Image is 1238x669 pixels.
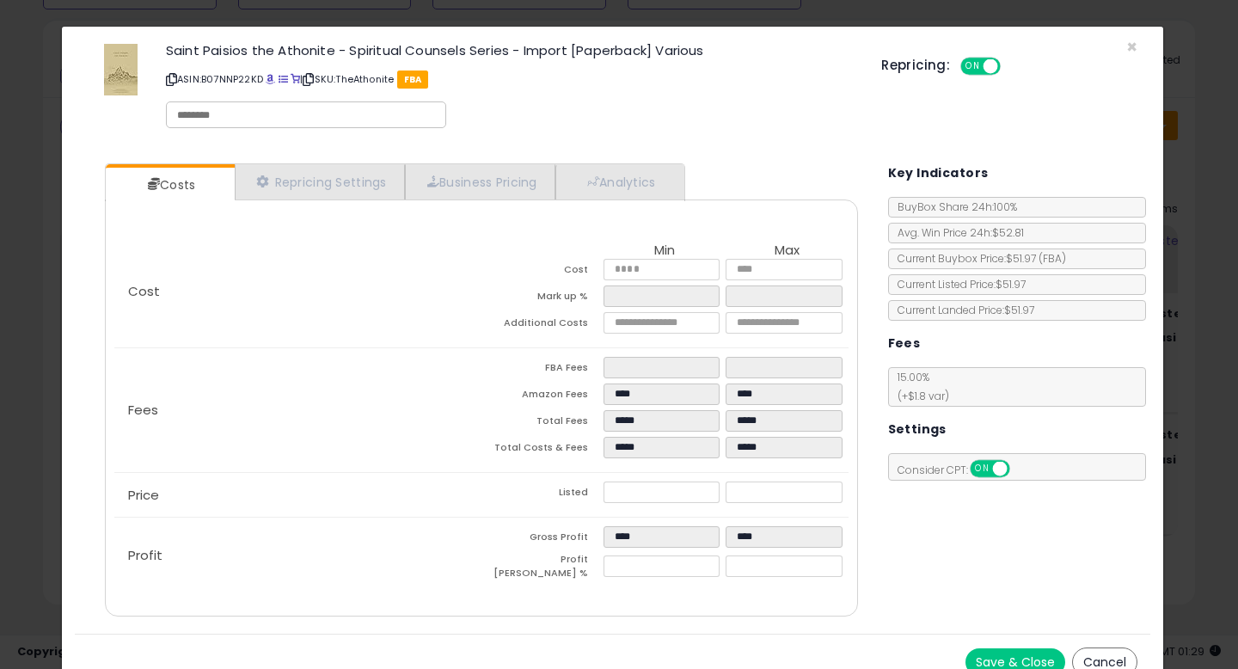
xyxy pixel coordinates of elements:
p: ASIN: B07NNP22KD | SKU: TheAthonite [166,65,855,93]
span: ON [962,59,984,74]
span: Current Listed Price: $51.97 [889,277,1026,292]
td: Profit [PERSON_NAME] % [481,553,604,585]
td: Total Fees [481,410,604,437]
a: Repricing Settings [235,164,405,199]
td: Gross Profit [481,526,604,553]
a: BuyBox page [266,72,275,86]
a: Analytics [555,164,683,199]
h5: Settings [888,419,947,440]
span: BuyBox Share 24h: 100% [889,199,1017,214]
span: 15.00 % [889,370,949,403]
th: Max [726,243,848,259]
span: Consider CPT: [889,463,1033,477]
p: Fees [114,403,481,417]
td: Listed [481,482,604,508]
th: Min [604,243,726,259]
p: Cost [114,285,481,298]
td: Amazon Fees [481,384,604,410]
span: ( FBA ) [1039,251,1066,266]
span: Current Landed Price: $51.97 [889,303,1034,317]
td: Total Costs & Fees [481,437,604,463]
span: FBA [397,71,429,89]
h5: Repricing: [881,58,950,72]
a: Costs [106,168,233,202]
span: Current Buybox Price: [889,251,1066,266]
h5: Key Indicators [888,163,989,184]
span: × [1126,34,1137,59]
span: $51.97 [1006,251,1066,266]
td: Cost [481,259,604,285]
span: ON [971,462,993,476]
span: OFF [998,59,1026,74]
img: 41aCFW7W04L._SL60_.jpg [104,44,138,95]
td: Additional Costs [481,312,604,339]
a: Business Pricing [405,164,555,199]
td: Mark up % [481,285,604,312]
td: FBA Fees [481,357,604,384]
span: Avg. Win Price 24h: $52.81 [889,225,1024,240]
a: All offer listings [279,72,288,86]
h5: Fees [888,333,921,354]
span: OFF [1007,462,1034,476]
a: Your listing only [291,72,300,86]
span: (+$1.8 var) [889,389,949,403]
h3: Saint Paisios the Athonite - Spiritual Counsels Series - Import [Paperback] Various [166,44,855,57]
p: Price [114,488,481,502]
p: Profit [114,549,481,562]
